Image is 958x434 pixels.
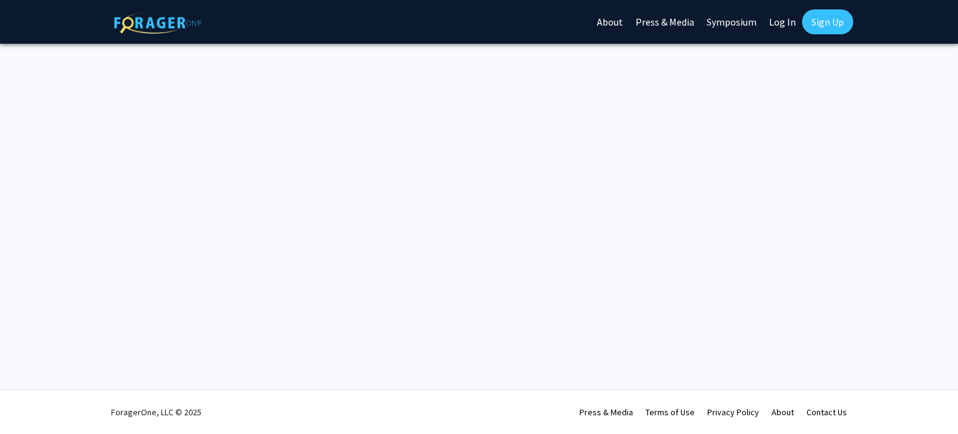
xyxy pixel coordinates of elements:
[579,407,633,418] a: Press & Media
[111,390,201,434] div: ForagerOne, LLC © 2025
[806,407,847,418] a: Contact Us
[114,12,201,34] img: ForagerOne Logo
[646,407,695,418] a: Terms of Use
[707,407,759,418] a: Privacy Policy
[772,407,794,418] a: About
[802,9,853,34] a: Sign Up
